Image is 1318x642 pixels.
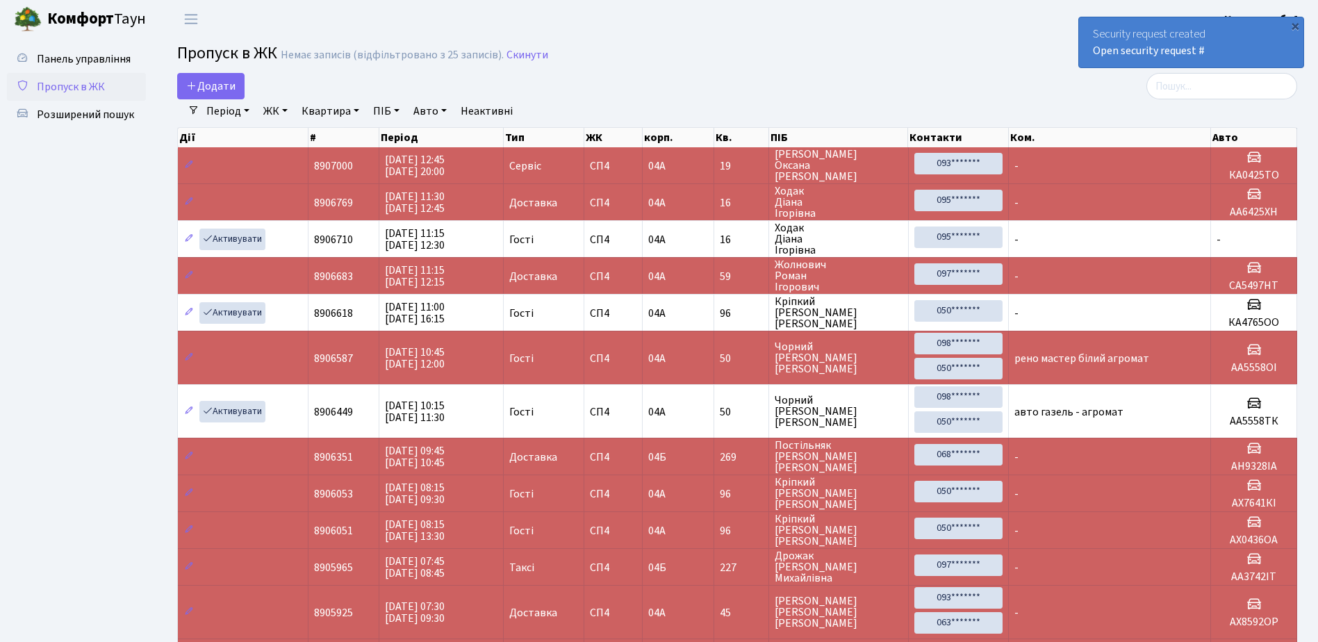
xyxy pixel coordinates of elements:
[199,302,265,324] a: Активувати
[775,296,902,329] span: Кріпкий [PERSON_NAME] [PERSON_NAME]
[379,128,504,147] th: Період
[7,73,146,101] a: Пропуск в ЖК
[775,186,902,219] span: Ходак Діана Ігорівна
[720,308,763,319] span: 96
[47,8,114,30] b: Комфорт
[590,271,636,282] span: СП4
[1014,523,1019,538] span: -
[509,271,557,282] span: Доставка
[385,554,445,581] span: [DATE] 07:45 [DATE] 08:45
[258,99,293,123] a: ЖК
[455,99,518,123] a: Неактивні
[648,195,666,211] span: 04А
[775,513,902,547] span: Кріпкий [PERSON_NAME] [PERSON_NAME]
[1217,279,1291,293] h5: СА5497НТ
[385,299,445,327] span: [DATE] 11:00 [DATE] 16:15
[720,234,763,245] span: 16
[714,128,769,147] th: Кв.
[178,128,308,147] th: Дії
[648,351,666,366] span: 04А
[648,306,666,321] span: 04А
[1014,450,1019,465] span: -
[314,605,353,620] span: 8905925
[385,345,445,372] span: [DATE] 10:45 [DATE] 12:00
[314,404,353,420] span: 8906449
[1217,616,1291,629] h5: АХ8592ОР
[7,101,146,129] a: Розширений пошук
[590,160,636,172] span: СП4
[1014,232,1019,247] span: -
[1217,497,1291,510] h5: АХ7641КІ
[509,197,557,208] span: Доставка
[1224,12,1301,27] b: Консьєрж б. 4.
[1224,11,1301,28] a: Консьєрж б. 4.
[775,341,902,374] span: Чорний [PERSON_NAME] [PERSON_NAME]
[648,269,666,284] span: 04А
[314,486,353,502] span: 8906053
[643,128,715,147] th: корп.
[720,607,763,618] span: 45
[509,234,534,245] span: Гості
[590,452,636,463] span: СП4
[648,605,666,620] span: 04А
[385,152,445,179] span: [DATE] 12:45 [DATE] 20:00
[1014,404,1123,420] span: авто газель - агромат
[385,398,445,425] span: [DATE] 10:15 [DATE] 11:30
[509,353,534,364] span: Гості
[1014,158,1019,174] span: -
[296,99,365,123] a: Квартира
[509,406,534,418] span: Гості
[509,452,557,463] span: Доставка
[720,160,763,172] span: 19
[775,259,902,293] span: Жолнович Роман Ігорович
[775,395,902,428] span: Чорний [PERSON_NAME] [PERSON_NAME]
[506,49,548,62] a: Скинути
[1079,17,1303,67] div: Security request created
[648,560,666,575] span: 04Б
[720,353,763,364] span: 50
[14,6,42,33] img: logo.png
[509,525,534,536] span: Гості
[1217,570,1291,584] h5: АА3742ІТ
[590,234,636,245] span: СП4
[1217,316,1291,329] h5: КА4765ОО
[314,560,353,575] span: 8905965
[7,45,146,73] a: Панель управління
[385,599,445,626] span: [DATE] 07:30 [DATE] 09:30
[314,158,353,174] span: 8907000
[385,189,445,216] span: [DATE] 11:30 [DATE] 12:45
[368,99,405,123] a: ПІБ
[775,595,902,629] span: [PERSON_NAME] [PERSON_NAME] [PERSON_NAME]
[47,8,146,31] span: Таун
[1014,486,1019,502] span: -
[509,607,557,618] span: Доставка
[314,232,353,247] span: 8906710
[590,197,636,208] span: СП4
[584,128,643,147] th: ЖК
[314,351,353,366] span: 8906587
[37,51,131,67] span: Панель управління
[769,128,908,147] th: ПІБ
[720,271,763,282] span: 59
[648,450,666,465] span: 04Б
[590,488,636,500] span: СП4
[509,488,534,500] span: Гості
[648,523,666,538] span: 04А
[775,550,902,584] span: Дрожак [PERSON_NAME] Михайлівна
[509,562,534,573] span: Таксі
[281,49,504,62] div: Немає записів (відфільтровано з 25 записів).
[775,477,902,510] span: Кріпкий [PERSON_NAME] [PERSON_NAME]
[720,562,763,573] span: 227
[314,195,353,211] span: 8906769
[590,525,636,536] span: СП4
[648,404,666,420] span: 04А
[199,401,265,422] a: Активувати
[720,406,763,418] span: 50
[1009,128,1211,147] th: Ком.
[1014,560,1019,575] span: -
[1217,169,1291,182] h5: КА0425ТО
[308,128,379,147] th: #
[908,128,1008,147] th: Контакти
[385,226,445,253] span: [DATE] 11:15 [DATE] 12:30
[186,79,236,94] span: Додати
